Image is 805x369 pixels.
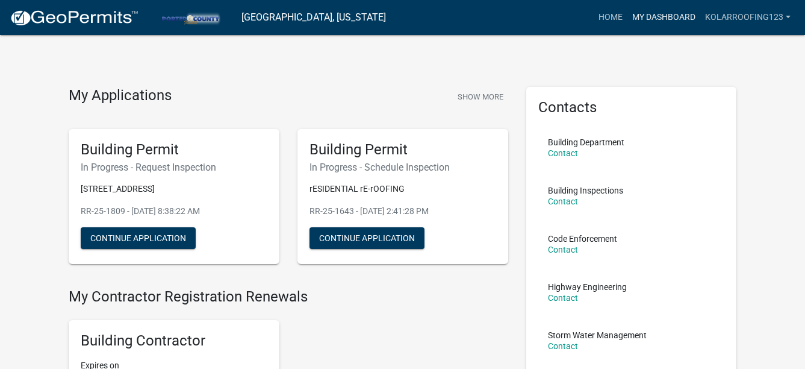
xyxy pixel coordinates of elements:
p: Building Department [548,138,624,147]
p: Code Enforcement [548,235,617,243]
p: Storm Water Management [548,331,647,339]
a: Contact [548,245,578,254]
a: kolarroofing123 [700,6,795,29]
a: [GEOGRAPHIC_DATA], [US_STATE] [241,7,386,28]
h6: In Progress - Request Inspection [81,162,267,173]
h4: My Contractor Registration Renewals [69,288,508,306]
h5: Building Contractor [81,332,267,350]
p: [STREET_ADDRESS] [81,183,267,195]
a: Contact [548,293,578,303]
a: My Dashboard [627,6,700,29]
a: Contact [548,197,578,206]
h6: In Progress - Schedule Inspection [309,162,496,173]
a: Contact [548,148,578,158]
p: Building Inspections [548,186,623,195]
button: Continue Application [81,227,196,249]
button: Show More [453,87,508,107]
h4: My Applications [69,87,172,105]
button: Continue Application [309,227,424,249]
p: Highway Engineering [548,283,627,291]
p: rESIDENTIAL rE-rOOFING [309,183,496,195]
h5: Building Permit [309,141,496,159]
h5: Contacts [538,99,725,116]
p: RR-25-1643 - [DATE] 2:41:28 PM [309,205,496,218]
a: Contact [548,341,578,351]
p: RR-25-1809 - [DATE] 8:38:22 AM [81,205,267,218]
a: Home [594,6,627,29]
img: Porter County, Indiana [148,9,232,25]
h5: Building Permit [81,141,267,159]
